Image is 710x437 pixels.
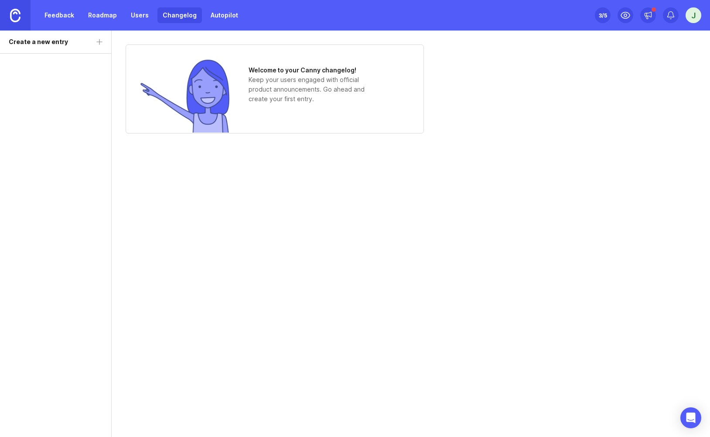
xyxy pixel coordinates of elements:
button: 3/5 [595,7,611,23]
h1: Welcome to your Canny changelog! [249,65,379,75]
p: Keep your users engaged with official product announcements. Go ahead and create your first entry. [249,75,379,104]
img: Canny Home [10,9,20,22]
button: j [686,7,701,23]
a: Feedback [39,7,79,23]
div: Open Intercom Messenger [680,407,701,428]
a: Roadmap [83,7,122,23]
a: Changelog [157,7,202,23]
div: 3 /5 [599,9,607,21]
a: Autopilot [205,7,243,23]
div: Create a new entry [9,37,68,47]
img: no entries [140,58,231,133]
a: Users [126,7,154,23]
